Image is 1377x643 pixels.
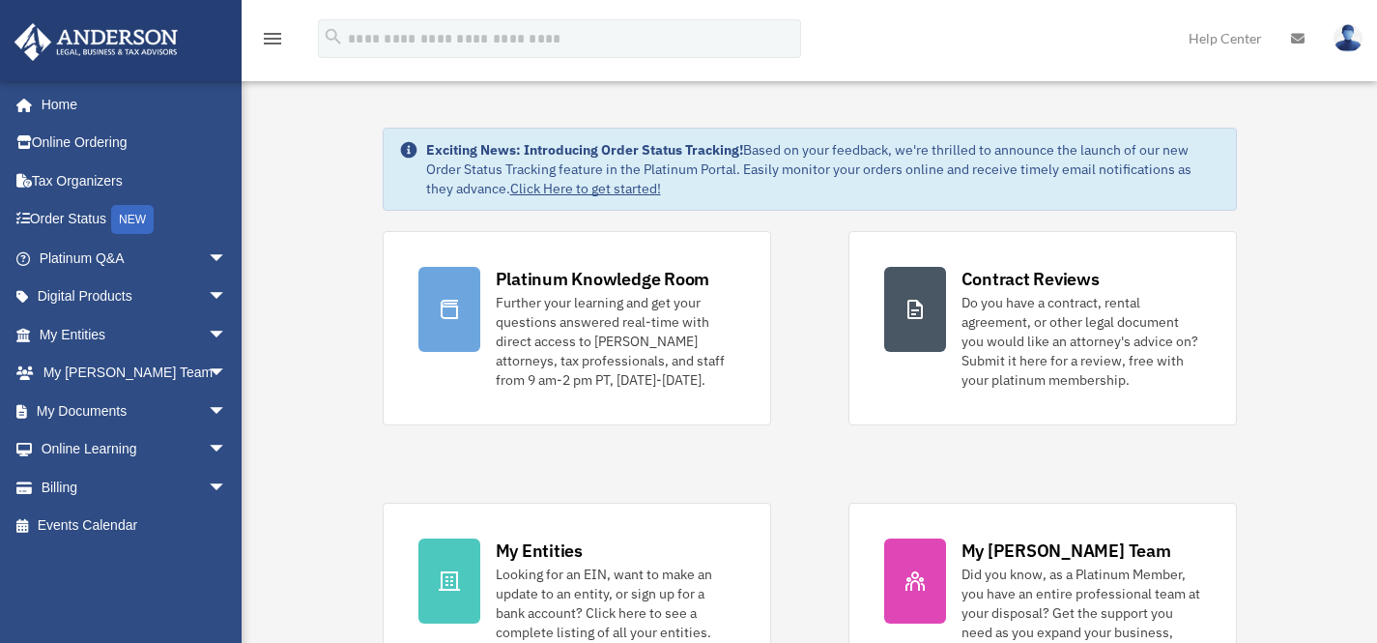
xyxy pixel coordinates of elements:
[961,293,1201,390] div: Do you have a contract, rental agreement, or other legal document you would like an attorney's ad...
[383,231,771,425] a: Platinum Knowledge Room Further your learning and get your questions answered real-time with dire...
[14,354,256,393] a: My [PERSON_NAME] Teamarrow_drop_down
[496,293,735,390] div: Further your learning and get your questions answered real-time with direct access to [PERSON_NAM...
[111,205,154,234] div: NEW
[426,141,743,159] strong: Exciting News: Introducing Order Status Tracking!
[14,161,256,200] a: Tax Organizers
[14,392,256,430] a: My Documentsarrow_drop_down
[496,565,735,642] div: Looking for an EIN, want to make an update to an entity, or sign up for a bank account? Click her...
[9,23,184,61] img: Anderson Advisors Platinum Portal
[208,315,246,355] span: arrow_drop_down
[14,468,256,507] a: Billingarrow_drop_down
[208,468,246,508] span: arrow_drop_down
[496,539,583,563] div: My Entities
[496,267,710,291] div: Platinum Knowledge Room
[261,34,284,50] a: menu
[208,392,246,431] span: arrow_drop_down
[510,180,661,197] a: Click Here to get started!
[426,140,1220,198] div: Based on your feedback, we're thrilled to announce the launch of our new Order Status Tracking fe...
[208,239,246,278] span: arrow_drop_down
[14,239,256,278] a: Platinum Q&Aarrow_drop_down
[848,231,1237,425] a: Contract Reviews Do you have a contract, rental agreement, or other legal document you would like...
[208,354,246,394] span: arrow_drop_down
[14,315,256,354] a: My Entitiesarrow_drop_down
[14,124,256,162] a: Online Ordering
[14,430,256,469] a: Online Learningarrow_drop_down
[14,85,246,124] a: Home
[14,507,256,545] a: Events Calendar
[14,278,256,316] a: Digital Productsarrow_drop_down
[14,200,256,240] a: Order StatusNEW
[323,26,344,47] i: search
[208,430,246,470] span: arrow_drop_down
[961,539,1171,563] div: My [PERSON_NAME] Team
[1334,24,1363,52] img: User Pic
[208,278,246,317] span: arrow_drop_down
[961,267,1100,291] div: Contract Reviews
[261,27,284,50] i: menu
